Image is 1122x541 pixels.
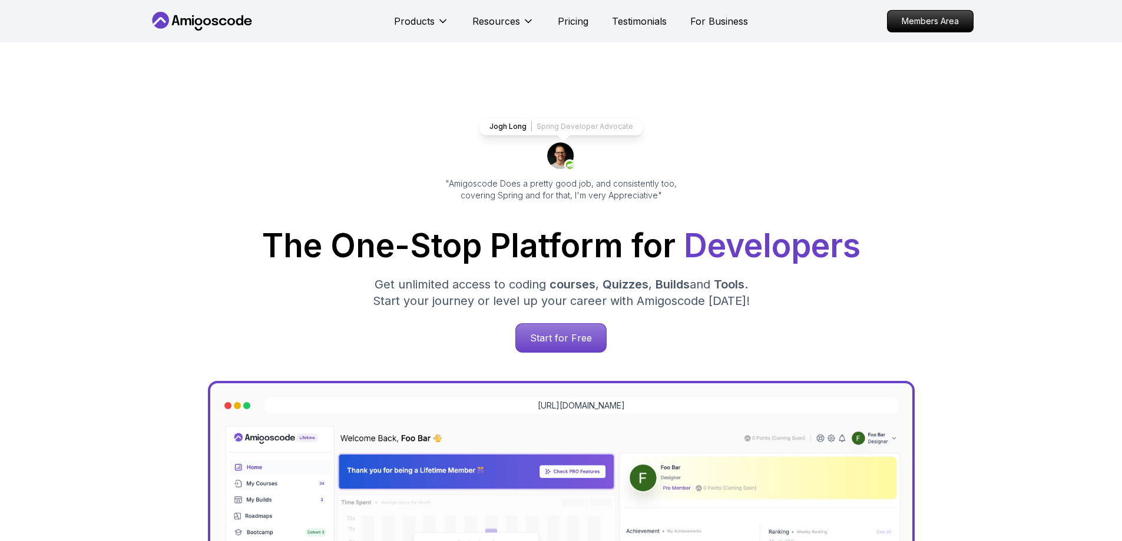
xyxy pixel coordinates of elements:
[547,142,575,171] img: josh long
[516,324,606,352] p: Start for Free
[550,277,595,291] span: courses
[472,14,534,38] button: Resources
[558,14,588,28] a: Pricing
[656,277,690,291] span: Builds
[538,400,625,411] a: [URL][DOMAIN_NAME]
[394,14,449,38] button: Products
[714,277,744,291] span: Tools
[158,230,964,262] h1: The One-Stop Platform for
[690,14,748,28] a: For Business
[612,14,667,28] a: Testimonials
[363,276,759,309] p: Get unlimited access to coding , , and . Start your journey or level up your career with Amigosco...
[684,226,860,265] span: Developers
[537,122,633,131] p: Spring Developer Advocate
[472,14,520,28] p: Resources
[429,178,693,201] p: "Amigoscode Does a pretty good job, and consistently too, covering Spring and for that, I'm very ...
[515,323,607,353] a: Start for Free
[603,277,648,291] span: Quizzes
[489,122,527,131] p: Jogh Long
[888,11,973,32] p: Members Area
[887,10,974,32] a: Members Area
[394,14,435,28] p: Products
